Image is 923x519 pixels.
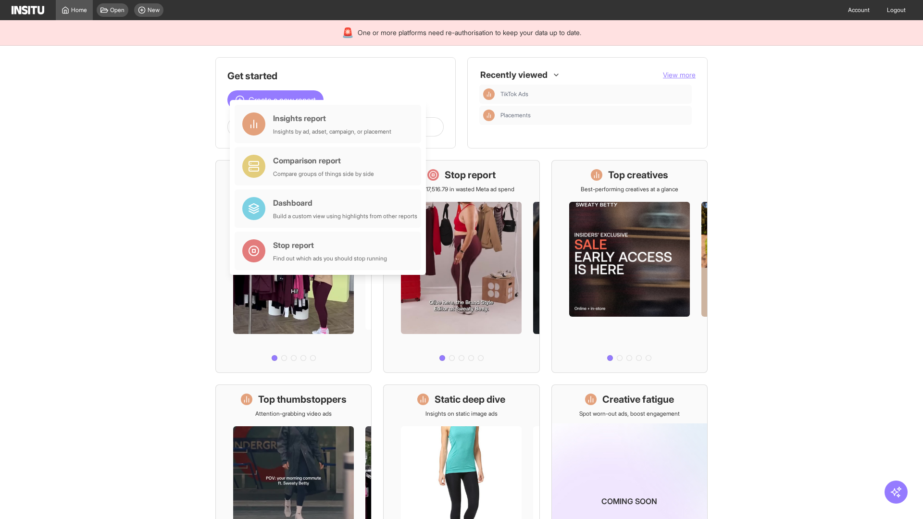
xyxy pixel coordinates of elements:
p: Best-performing creatives at a glance [581,185,678,193]
h1: Stop report [445,168,496,182]
h1: Get started [227,69,444,83]
div: Compare groups of things side by side [273,170,374,178]
h1: Static deep dive [435,393,505,406]
div: Find out which ads you should stop running [273,255,387,262]
span: One or more platforms need re-authorisation to keep your data up to date. [358,28,581,37]
span: Create a new report [249,94,316,106]
span: TikTok Ads [500,90,688,98]
div: Stop report [273,239,387,251]
a: What's live nowSee all active ads instantly [215,160,372,373]
span: TikTok Ads [500,90,528,98]
div: Insights [483,88,495,100]
img: Logo [12,6,44,14]
span: View more [663,71,696,79]
div: Dashboard [273,197,417,209]
button: Create a new report [227,90,324,110]
span: Home [71,6,87,14]
p: Save £17,516.79 in wasted Meta ad spend [409,185,514,193]
div: 🚨 [342,26,354,39]
h1: Top thumbstoppers [258,393,347,406]
h1: Top creatives [608,168,668,182]
div: Insights by ad, adset, campaign, or placement [273,128,391,136]
div: Build a custom view using highlights from other reports [273,212,417,220]
div: Insights [483,110,495,121]
a: Top creativesBest-performing creatives at a glance [551,160,708,373]
div: Insights report [273,112,391,124]
span: New [148,6,160,14]
span: Placements [500,111,531,119]
button: View more [663,70,696,80]
p: Insights on static image ads [425,410,498,418]
a: Stop reportSave £17,516.79 in wasted Meta ad spend [383,160,539,373]
div: Comparison report [273,155,374,166]
span: Open [110,6,125,14]
span: Placements [500,111,688,119]
p: Attention-grabbing video ads [255,410,332,418]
